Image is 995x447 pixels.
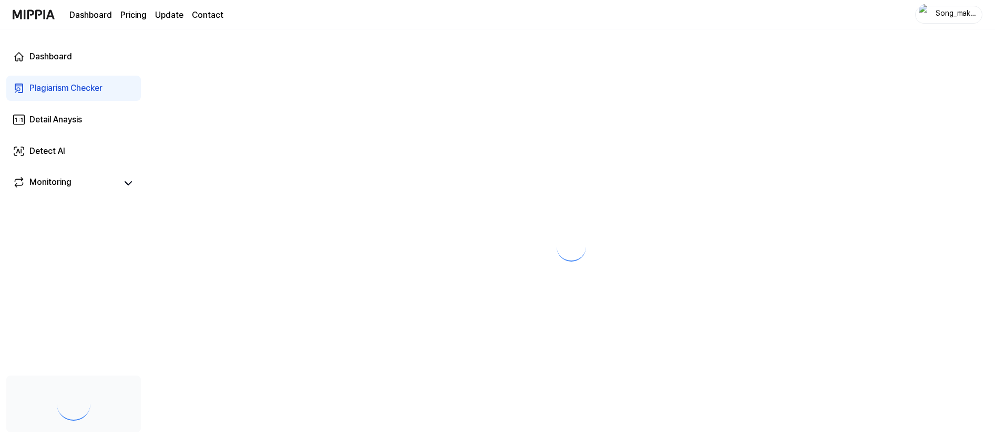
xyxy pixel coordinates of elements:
a: Detail Anaysis [6,107,141,132]
a: Monitoring [13,176,118,191]
a: Contact [192,9,223,22]
div: Dashboard [29,50,72,63]
div: Song_maker_44 [935,8,976,20]
div: Plagiarism Checker [29,82,102,95]
a: Plagiarism Checker [6,76,141,101]
img: profile [919,4,931,25]
div: Monitoring [29,176,71,191]
button: profileSong_maker_44 [915,6,982,24]
button: Pricing [120,9,147,22]
a: Update [155,9,183,22]
a: Dashboard [6,44,141,69]
a: Detect AI [6,139,141,164]
div: Detect AI [29,145,65,158]
a: Dashboard [69,9,112,22]
div: Detail Anaysis [29,113,82,126]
